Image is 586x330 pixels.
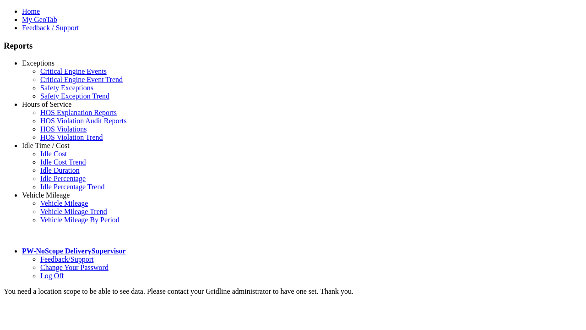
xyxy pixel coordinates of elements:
[22,247,125,255] a: PW-NoScope DeliverySupervisor
[22,16,57,23] a: My GeoTab
[40,264,109,271] a: Change Your Password
[40,76,123,83] a: Critical Engine Event Trend
[40,255,93,263] a: Feedback/Support
[40,109,117,116] a: HOS Explanation Reports
[40,150,67,158] a: Idle Cost
[4,41,582,51] h3: Reports
[40,133,103,141] a: HOS Violation Trend
[40,216,119,224] a: Vehicle Mileage By Period
[22,100,71,108] a: Hours of Service
[40,175,86,182] a: Idle Percentage
[40,67,107,75] a: Critical Engine Events
[40,84,93,92] a: Safety Exceptions
[40,166,80,174] a: Idle Duration
[40,92,109,100] a: Safety Exception Trend
[40,208,107,215] a: Vehicle Mileage Trend
[22,191,70,199] a: Vehicle Mileage
[40,117,127,125] a: HOS Violation Audit Reports
[22,24,79,32] a: Feedback / Support
[4,287,582,296] div: You need a location scope to be able to see data. Please contact your Gridline administrator to h...
[40,183,104,191] a: Idle Percentage Trend
[40,158,86,166] a: Idle Cost Trend
[22,59,54,67] a: Exceptions
[22,142,70,149] a: Idle Time / Cost
[22,7,40,15] a: Home
[40,125,87,133] a: HOS Violations
[40,199,88,207] a: Vehicle Mileage
[40,272,64,280] a: Log Off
